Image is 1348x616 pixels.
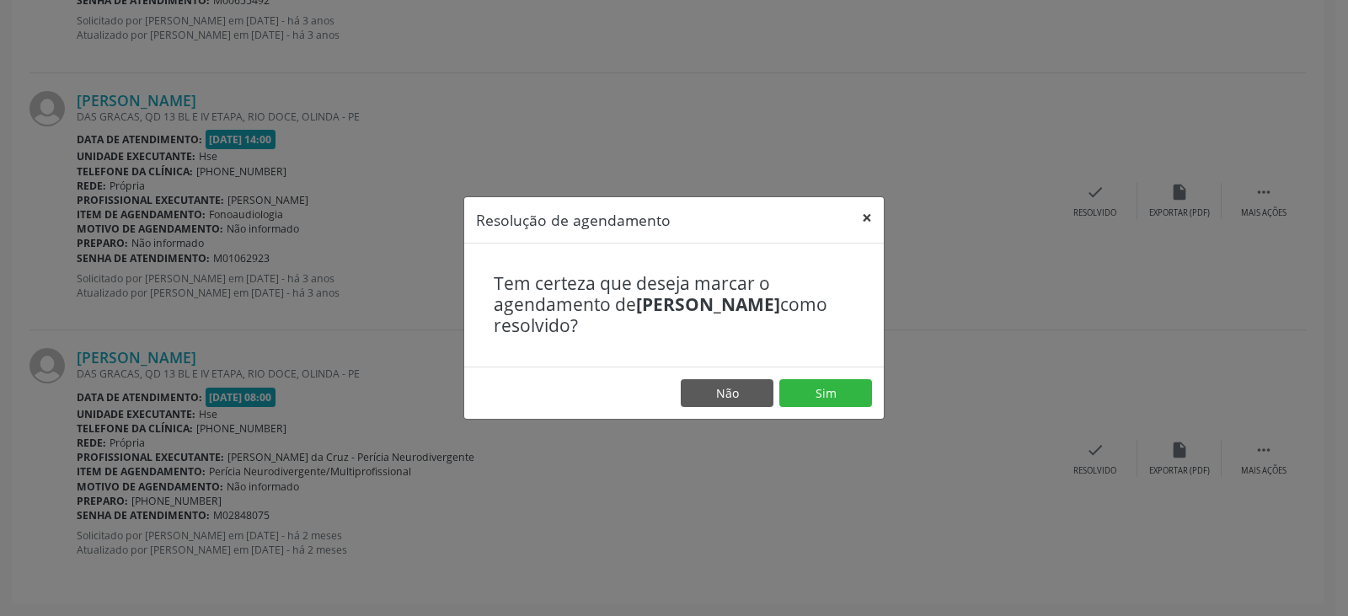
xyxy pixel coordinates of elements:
[779,379,872,408] button: Sim
[476,209,671,231] h5: Resolução de agendamento
[636,292,780,316] b: [PERSON_NAME]
[850,197,884,238] button: Close
[681,379,773,408] button: Não
[494,273,854,337] h4: Tem certeza que deseja marcar o agendamento de como resolvido?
